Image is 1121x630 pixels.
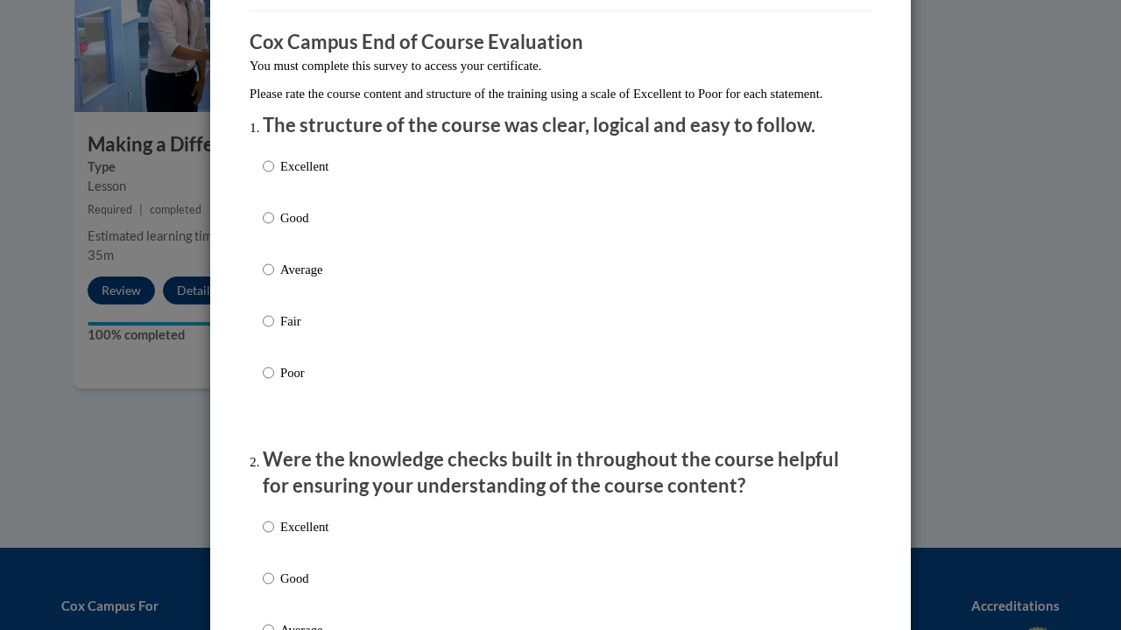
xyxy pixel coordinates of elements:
[280,569,328,588] p: Good
[280,517,328,536] p: Excellent
[263,311,274,331] input: Fair
[263,260,274,279] input: Average
[263,112,858,139] p: The structure of the course was clear, logical and easy to follow.
[280,208,328,227] p: Good
[263,157,274,176] input: Excellent
[280,157,328,176] p: Excellent
[263,208,274,227] input: Good
[263,517,274,536] input: Excellent
[250,56,871,75] p: You must complete this survey to access your certificate.
[263,569,274,588] input: Good
[280,311,328,331] p: Fair
[280,363,328,382] p: Poor
[250,29,871,56] h3: Cox Campus End of Course Evaluation
[263,446,858,500] p: Were the knowledge checks built in throughout the course helpful for ensuring your understanding ...
[250,84,871,103] p: Please rate the course content and structure of the training using a scale of Excellent to Poor f...
[263,363,274,382] input: Poor
[280,260,328,279] p: Average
